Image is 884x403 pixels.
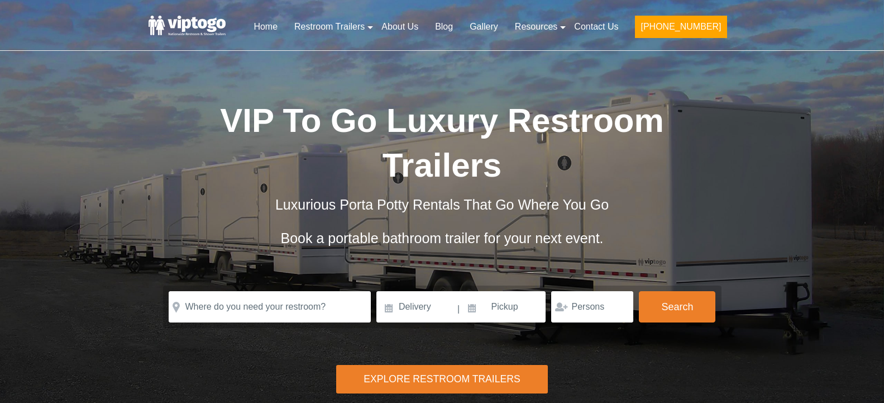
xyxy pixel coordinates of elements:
a: [PHONE_NUMBER] [627,15,735,45]
input: Pickup [461,291,546,323]
a: Home [245,15,286,39]
span: | [457,291,460,327]
a: About Us [373,15,427,39]
span: VIP To Go Luxury Restroom Trailers [220,102,664,184]
div: Explore Restroom Trailers [336,365,548,393]
a: Gallery [461,15,506,39]
span: Luxurious Porta Potty Rentals That Go Where You Go [275,197,609,212]
button: Search [639,291,715,323]
a: Resources [506,15,566,39]
span: Book a portable bathroom trailer for your next event. [280,230,603,246]
a: Restroom Trailers [286,15,373,39]
input: Persons [551,291,633,323]
input: Where do you need your restroom? [169,291,371,323]
button: [PHONE_NUMBER] [635,16,727,38]
a: Contact Us [566,15,627,39]
a: Blog [427,15,461,39]
input: Delivery [376,291,456,323]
